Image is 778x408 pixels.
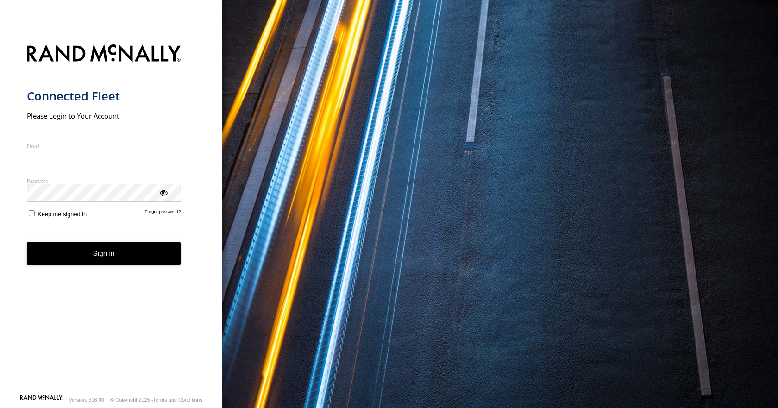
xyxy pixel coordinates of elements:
h2: Please Login to Your Account [27,111,181,120]
img: Rand McNally [27,43,181,66]
label: Email [27,143,181,150]
label: Password [27,177,181,184]
button: Sign in [27,242,181,265]
input: Keep me signed in [29,210,35,216]
div: ViewPassword [158,188,168,197]
form: main [27,39,196,394]
span: Keep me signed in [38,211,87,218]
a: Visit our Website [20,395,63,404]
a: Terms and Conditions [153,397,202,402]
a: Forgot password? [145,209,181,218]
div: © Copyright 2025 - [110,397,202,402]
div: Version: 306.00 [69,397,104,402]
h1: Connected Fleet [27,88,181,104]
